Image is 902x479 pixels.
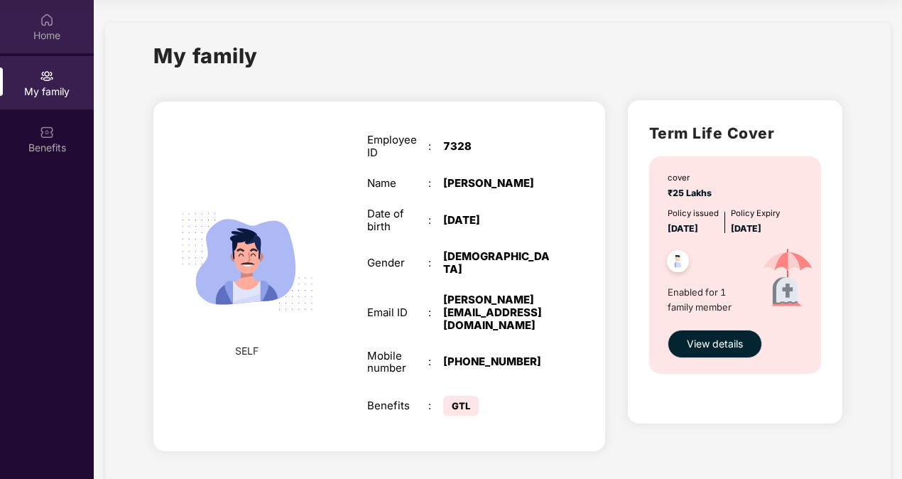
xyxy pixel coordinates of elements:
span: [DATE] [668,223,698,234]
div: : [428,355,443,368]
button: View details [668,330,762,358]
div: [PHONE_NUMBER] [443,355,550,368]
div: : [428,306,443,319]
div: Policy issued [668,208,719,220]
div: Policy Expiry [731,208,780,220]
div: Name [367,177,428,190]
div: [PERSON_NAME] [443,177,550,190]
div: : [428,399,443,412]
div: Benefits [367,399,428,412]
span: [DATE] [731,223,761,234]
div: cover [668,172,716,185]
span: Enabled for 1 family member [668,285,748,314]
img: svg+xml;base64,PHN2ZyB3aWR0aD0iMjAiIGhlaWdodD0iMjAiIHZpZXdCb3g9IjAgMCAyMCAyMCIgZmlsbD0ibm9uZSIgeG... [40,69,54,83]
h1: My family [153,40,258,72]
img: icon [748,236,827,323]
img: svg+xml;base64,PHN2ZyB4bWxucz0iaHR0cDovL3d3dy53My5vcmcvMjAwMC9zdmciIHdpZHRoPSIyMjQiIGhlaWdodD0iMT... [165,180,330,344]
div: : [428,140,443,153]
div: Employee ID [367,134,428,159]
div: [DEMOGRAPHIC_DATA] [443,250,550,276]
div: Mobile number [367,350,428,375]
div: : [428,257,443,269]
div: [DATE] [443,214,550,227]
span: GTL [443,396,479,416]
img: svg+xml;base64,PHN2ZyB4bWxucz0iaHR0cDovL3d3dy53My5vcmcvMjAwMC9zdmciIHdpZHRoPSI0OC45NDMiIGhlaWdodD... [661,246,695,281]
div: : [428,177,443,190]
div: 7328 [443,140,550,153]
h2: Term Life Cover [649,122,821,145]
div: Gender [367,257,428,269]
div: [PERSON_NAME][EMAIL_ADDRESS][DOMAIN_NAME] [443,294,550,331]
div: : [428,214,443,227]
img: svg+xml;base64,PHN2ZyBpZD0iSG9tZSIgeG1sbnM9Imh0dHA6Ly93d3cudzMub3JnLzIwMDAvc3ZnIiB3aWR0aD0iMjAiIG... [40,13,54,27]
span: ₹25 Lakhs [668,188,716,198]
div: Email ID [367,306,428,319]
span: View details [687,336,743,352]
img: svg+xml;base64,PHN2ZyBpZD0iQmVuZWZpdHMiIHhtbG5zPSJodHRwOi8vd3d3LnczLm9yZy8yMDAwL3N2ZyIgd2lkdGg9Ij... [40,125,54,139]
div: Date of birth [367,208,428,233]
span: SELF [235,343,259,359]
